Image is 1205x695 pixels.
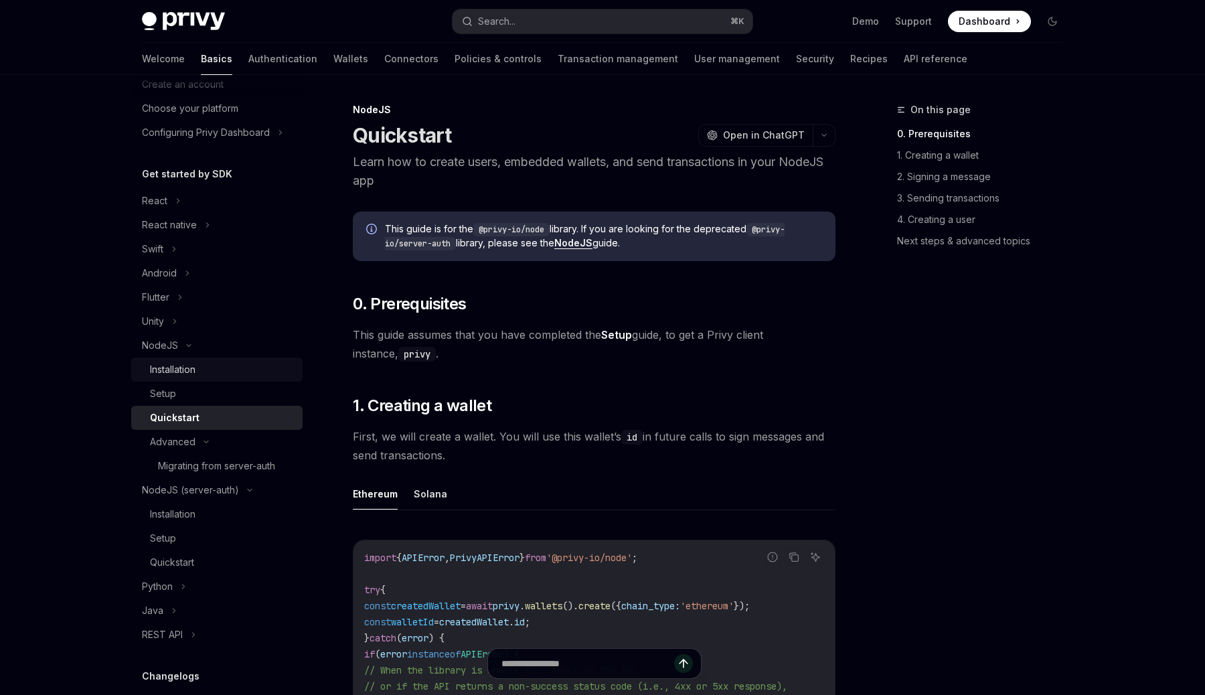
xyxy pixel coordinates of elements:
[453,9,752,33] button: Search...⌘K
[959,15,1010,28] span: Dashboard
[364,584,380,596] span: try
[558,43,678,75] a: Transaction management
[764,548,781,566] button: Report incorrect code
[333,43,368,75] a: Wallets
[142,289,169,305] div: Flutter
[201,43,232,75] a: Basics
[621,430,643,445] code: id
[364,616,391,628] span: const
[142,668,199,684] h5: Changelogs
[150,386,176,402] div: Setup
[364,552,396,564] span: import
[1042,11,1063,32] button: Toggle dark mode
[150,506,195,522] div: Installation
[694,43,780,75] a: User management
[142,217,197,233] div: React native
[142,166,232,182] h5: Get started by SDK
[142,313,164,329] div: Unity
[680,600,734,612] span: 'ethereum'
[142,627,183,643] div: REST API
[131,550,303,574] a: Quickstart
[562,600,578,612] span: ().
[131,526,303,550] a: Setup
[142,43,185,75] a: Welcome
[131,454,303,478] a: Migrating from server-auth
[611,600,621,612] span: ({
[897,145,1074,166] a: 1. Creating a wallet
[904,43,967,75] a: API reference
[142,337,178,354] div: NodeJS
[473,223,550,236] code: @privy-io/node
[131,502,303,526] a: Installation
[353,103,835,117] div: NodeJS
[384,43,438,75] a: Connectors
[439,616,509,628] span: createdWallet
[150,554,194,570] div: Quickstart
[353,153,835,190] p: Learn how to create users, embedded wallets, and send transactions in your NodeJS app
[897,187,1074,209] a: 3. Sending transactions
[142,482,239,498] div: NodeJS (server-auth)
[353,325,835,363] span: This guide assumes that you have completed the guide, to get a Privy client instance, .
[142,265,177,281] div: Android
[353,293,466,315] span: 0. Prerequisites
[525,616,530,628] span: ;
[895,15,932,28] a: Support
[493,600,519,612] span: privy
[353,478,398,510] button: Ethereum
[519,552,525,564] span: }
[450,552,519,564] span: PrivyAPIError
[601,328,632,342] a: Setup
[353,395,491,416] span: 1. Creating a wallet
[131,96,303,121] a: Choose your platform
[385,223,785,250] code: @privy-io/server-auth
[910,102,971,118] span: On this page
[674,654,693,673] button: Send message
[150,434,195,450] div: Advanced
[461,600,466,612] span: =
[948,11,1031,32] a: Dashboard
[428,632,445,644] span: ) {
[698,124,813,147] button: Open in ChatGPT
[380,584,386,596] span: {
[364,600,391,612] span: const
[519,600,525,612] span: .
[455,43,542,75] a: Policies & controls
[131,406,303,430] a: Quickstart
[391,600,461,612] span: createdWallet
[807,548,824,566] button: Ask AI
[466,600,493,612] span: await
[402,632,428,644] span: error
[150,362,195,378] div: Installation
[730,16,744,27] span: ⌘ K
[142,12,225,31] img: dark logo
[525,552,546,564] span: from
[434,616,439,628] span: =
[150,410,199,426] div: Quickstart
[478,13,515,29] div: Search...
[578,600,611,612] span: create
[398,347,436,362] code: privy
[723,129,805,142] span: Open in ChatGPT
[546,552,632,564] span: '@privy-io/node'
[414,478,447,510] button: Solana
[142,578,173,595] div: Python
[142,241,163,257] div: Swift
[248,43,317,75] a: Authentication
[158,458,275,474] div: Migrating from server-auth
[850,43,888,75] a: Recipes
[142,603,163,619] div: Java
[897,230,1074,252] a: Next steps & advanced topics
[897,123,1074,145] a: 0. Prerequisites
[142,100,238,117] div: Choose your platform
[445,552,450,564] span: ,
[396,632,402,644] span: (
[525,600,562,612] span: wallets
[897,209,1074,230] a: 4. Creating a user
[370,632,396,644] span: catch
[142,193,167,209] div: React
[396,552,402,564] span: {
[364,632,370,644] span: }
[509,616,514,628] span: .
[897,166,1074,187] a: 2. Signing a message
[402,552,445,564] span: APIError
